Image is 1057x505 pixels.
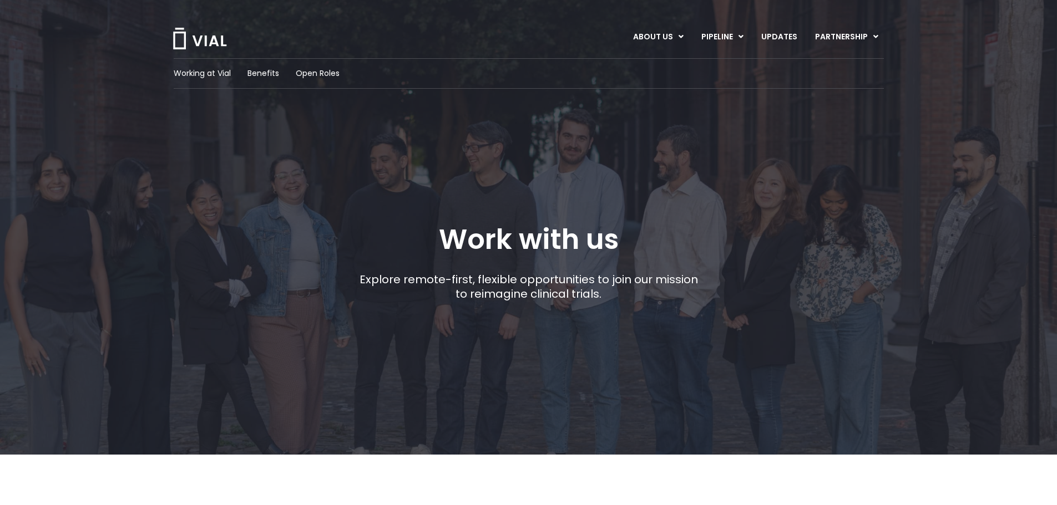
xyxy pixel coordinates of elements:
h1: Work with us [439,223,619,256]
a: PARTNERSHIPMenu Toggle [806,28,887,47]
a: PIPELINEMenu Toggle [692,28,752,47]
a: Working at Vial [174,68,231,79]
a: UPDATES [752,28,806,47]
p: Explore remote-first, flexible opportunities to join our mission to reimagine clinical trials. [355,272,702,301]
a: Benefits [247,68,279,79]
a: ABOUT USMenu Toggle [624,28,692,47]
img: Vial Logo [172,28,227,49]
a: Open Roles [296,68,340,79]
